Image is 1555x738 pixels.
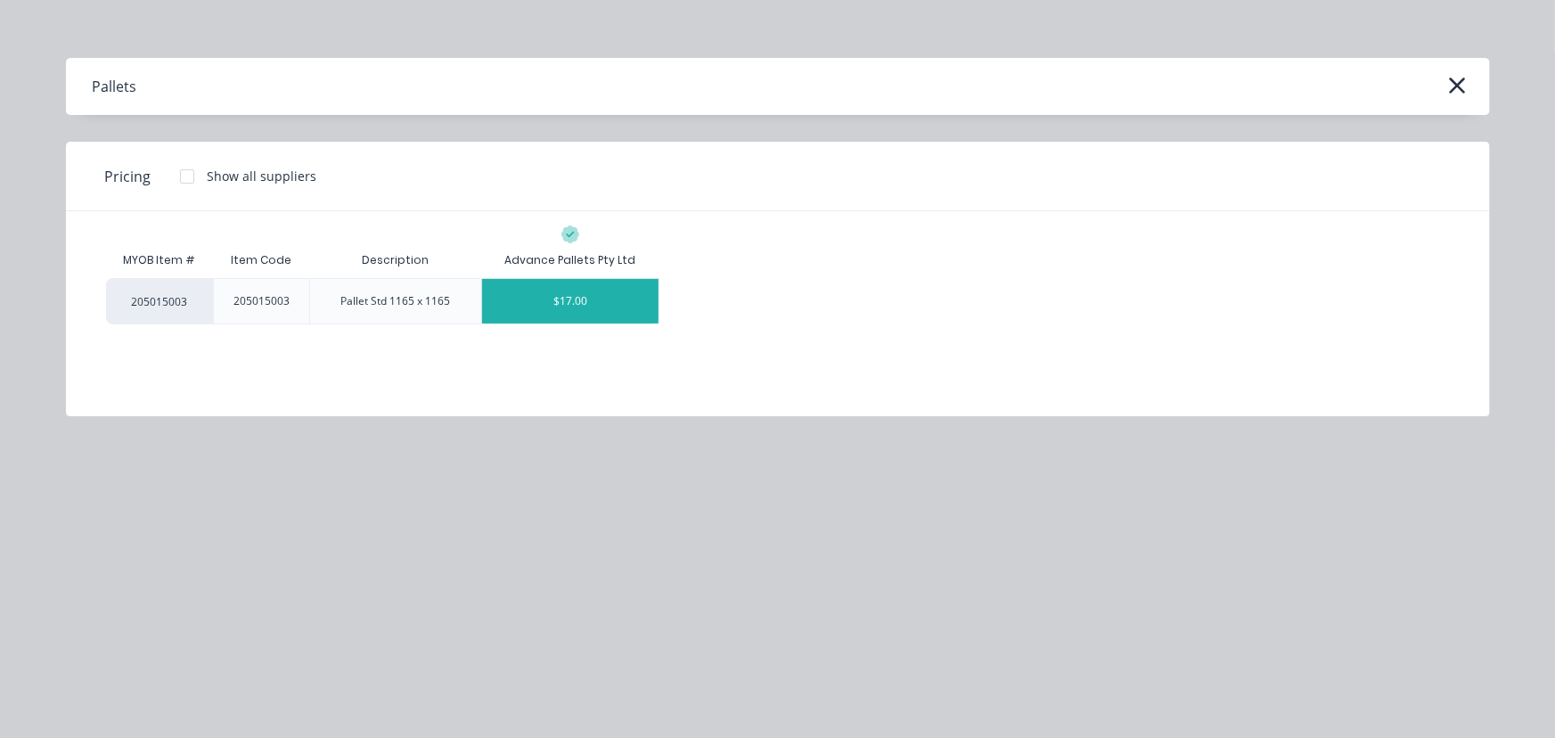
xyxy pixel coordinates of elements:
[504,252,635,268] div: Advance Pallets Pty Ltd
[482,279,659,324] div: $17.00
[105,166,151,187] span: Pricing
[93,76,137,97] div: Pallets
[341,293,451,309] div: Pallet Std 1165 x 1165
[208,167,317,185] div: Show all suppliers
[106,278,213,324] div: 205015003
[348,238,443,283] div: Description
[106,242,213,278] div: MYOB Item #
[217,238,306,283] div: Item Code
[233,293,290,309] div: 205015003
